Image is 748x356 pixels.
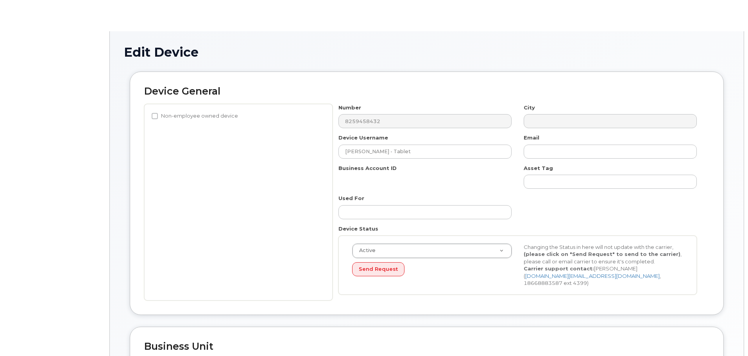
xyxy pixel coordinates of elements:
label: Used For [338,195,364,202]
label: Number [338,104,361,111]
a: [DOMAIN_NAME][EMAIL_ADDRESS][DOMAIN_NAME] [525,273,660,279]
label: Business Account ID [338,165,397,172]
label: Device Username [338,134,388,141]
label: City [524,104,535,111]
span: Active [354,247,376,254]
button: Send Request [352,262,404,277]
strong: Carrier support contact: [524,265,594,272]
a: Active [353,244,512,258]
div: Changing the Status in here will not update with the carrier, , please call or email carrier to e... [518,243,689,287]
h1: Edit Device [124,45,730,59]
label: Device Status [338,225,378,233]
strong: (please click on "Send Request" to send to the carrier) [524,251,680,257]
input: Non-employee owned device [152,113,158,119]
h2: Device General [144,86,709,97]
label: Asset Tag [524,165,553,172]
label: Email [524,134,539,141]
label: Non-employee owned device [152,111,238,121]
h2: Business Unit [144,341,709,352]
